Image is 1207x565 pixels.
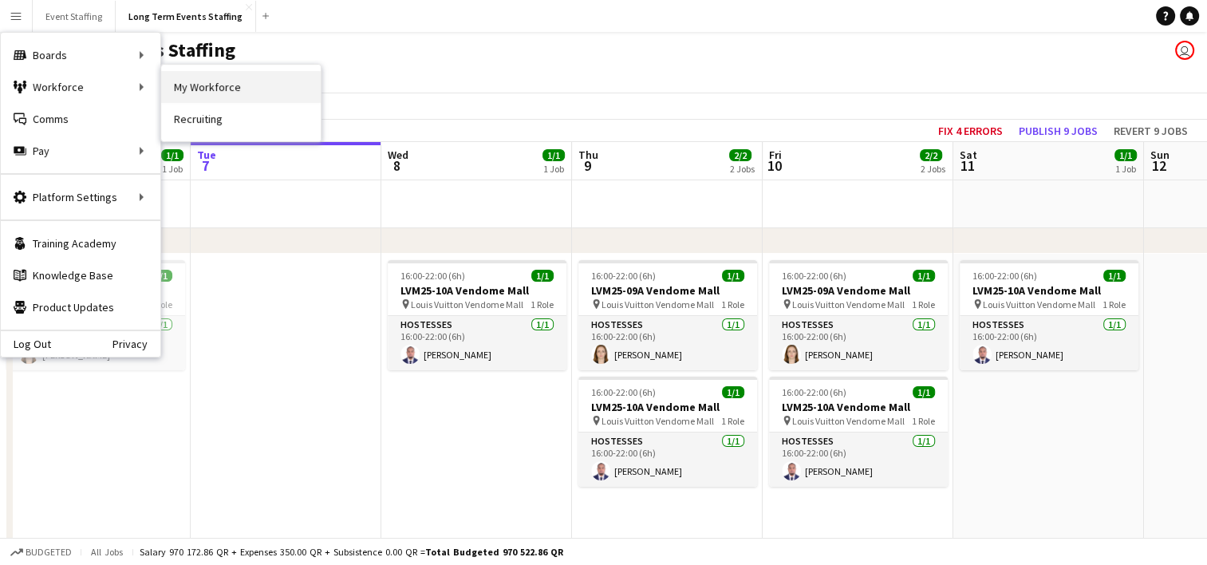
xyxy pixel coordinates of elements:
[425,546,563,558] span: Total Budgeted 970 522.86 QR
[729,149,751,161] span: 2/2
[769,377,948,487] app-job-card: 16:00-22:00 (6h)1/1LVM25-10A Vendome Mall Louis Vuitton Vendome Mall1 RoleHostesses1/116:00-22:00...
[388,316,566,370] app-card-role: Hostesses1/116:00-22:00 (6h)[PERSON_NAME]
[161,71,321,103] a: My Workforce
[932,121,1009,141] button: Fix 4 errors
[1,338,51,350] a: Log Out
[722,270,744,282] span: 1/1
[1,103,160,135] a: Comms
[792,298,905,310] span: Louis Vuitton Vendome Mall
[1115,163,1136,175] div: 1 Job
[161,149,183,161] span: 1/1
[912,298,935,310] span: 1 Role
[921,163,945,175] div: 2 Jobs
[782,386,846,398] span: 16:00-22:00 (6h)
[411,298,523,310] span: Louis Vuitton Vendome Mall
[983,298,1095,310] span: Louis Vuitton Vendome Mall
[602,415,714,427] span: Louis Vuitton Vendome Mall
[161,103,321,135] a: Recruiting
[578,316,757,370] app-card-role: Hostesses1/116:00-22:00 (6h)[PERSON_NAME]
[578,148,598,162] span: Thu
[1148,156,1170,175] span: 12
[400,270,465,282] span: 16:00-22:00 (6h)
[591,270,656,282] span: 16:00-22:00 (6h)
[195,156,216,175] span: 7
[782,270,846,282] span: 16:00-22:00 (6h)
[602,298,714,310] span: Louis Vuitton Vendome Mall
[913,270,935,282] span: 1/1
[957,156,977,175] span: 11
[1107,121,1194,141] button: Revert 9 jobs
[388,260,566,370] app-job-card: 16:00-22:00 (6h)1/1LVM25-10A Vendome Mall Louis Vuitton Vendome Mall1 RoleHostesses1/116:00-22:00...
[1150,148,1170,162] span: Sun
[792,415,905,427] span: Louis Vuitton Vendome Mall
[578,260,757,370] app-job-card: 16:00-22:00 (6h)1/1LVM25-09A Vendome Mall Louis Vuitton Vendome Mall1 RoleHostesses1/116:00-22:00...
[1012,121,1104,141] button: Publish 9 jobs
[920,149,942,161] span: 2/2
[1,71,160,103] div: Workforce
[1,259,160,291] a: Knowledge Base
[140,546,563,558] div: Salary 970 172.86 QR + Expenses 350.00 QR + Subsistence 0.00 QR =
[385,156,408,175] span: 8
[33,1,116,32] button: Event Staffing
[1,291,160,323] a: Product Updates
[576,156,598,175] span: 9
[769,400,948,414] h3: LVM25-10A Vendome Mall
[767,156,782,175] span: 10
[960,283,1138,298] h3: LVM25-10A Vendome Mall
[388,148,408,162] span: Wed
[1,135,160,167] div: Pay
[769,260,948,370] app-job-card: 16:00-22:00 (6h)1/1LVM25-09A Vendome Mall Louis Vuitton Vendome Mall1 RoleHostesses1/116:00-22:00...
[960,316,1138,370] app-card-role: Hostesses1/116:00-22:00 (6h)[PERSON_NAME]
[578,377,757,487] app-job-card: 16:00-22:00 (6h)1/1LVM25-10A Vendome Mall Louis Vuitton Vendome Mall1 RoleHostesses1/116:00-22:00...
[578,283,757,298] h3: LVM25-09A Vendome Mall
[1103,270,1126,282] span: 1/1
[1102,298,1126,310] span: 1 Role
[578,400,757,414] h3: LVM25-10A Vendome Mall
[722,386,744,398] span: 1/1
[1175,41,1194,60] app-user-avatar: Events Staffing Team
[531,270,554,282] span: 1/1
[960,260,1138,370] app-job-card: 16:00-22:00 (6h)1/1LVM25-10A Vendome Mall Louis Vuitton Vendome Mall1 RoleHostesses1/116:00-22:00...
[1114,149,1137,161] span: 1/1
[960,148,977,162] span: Sat
[197,148,216,162] span: Tue
[1,39,160,71] div: Boards
[769,316,948,370] app-card-role: Hostesses1/116:00-22:00 (6h)[PERSON_NAME]
[116,1,256,32] button: Long Term Events Staffing
[8,543,74,561] button: Budgeted
[1,181,160,213] div: Platform Settings
[88,546,126,558] span: All jobs
[1,227,160,259] a: Training Academy
[388,283,566,298] h3: LVM25-10A Vendome Mall
[769,433,948,487] app-card-role: Hostesses1/116:00-22:00 (6h)[PERSON_NAME]
[912,415,935,427] span: 1 Role
[721,298,744,310] span: 1 Role
[591,386,656,398] span: 16:00-22:00 (6h)
[542,149,565,161] span: 1/1
[972,270,1037,282] span: 16:00-22:00 (6h)
[26,547,72,558] span: Budgeted
[578,433,757,487] app-card-role: Hostesses1/116:00-22:00 (6h)[PERSON_NAME]
[913,386,935,398] span: 1/1
[730,163,755,175] div: 2 Jobs
[721,415,744,427] span: 1 Role
[112,338,160,350] a: Privacy
[769,148,782,162] span: Fri
[769,283,948,298] h3: LVM25-09A Vendome Mall
[543,163,564,175] div: 1 Job
[531,298,554,310] span: 1 Role
[162,163,183,175] div: 1 Job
